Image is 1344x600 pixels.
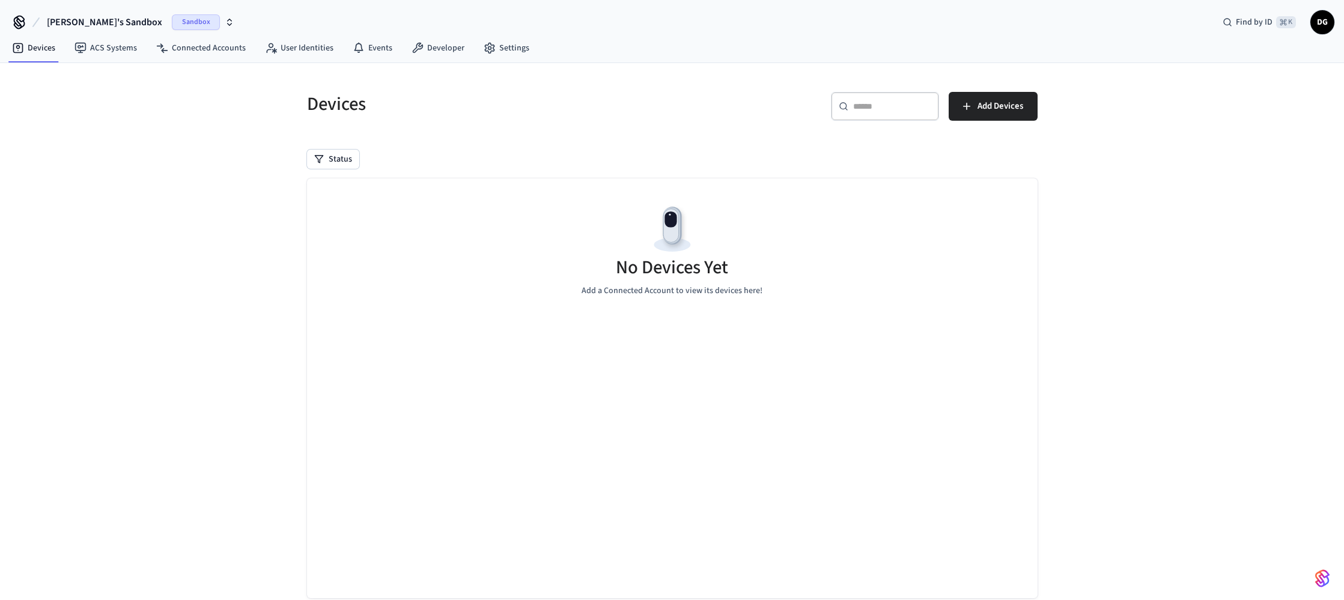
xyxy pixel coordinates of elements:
span: Sandbox [172,14,220,30]
button: Status [307,150,359,169]
img: SeamLogoGradient.69752ec5.svg [1315,569,1330,588]
a: Settings [474,37,539,59]
span: [PERSON_NAME]'s Sandbox [47,15,162,29]
span: DG [1312,11,1333,33]
a: User Identities [255,37,343,59]
a: ACS Systems [65,37,147,59]
a: Devices [2,37,65,59]
p: Add a Connected Account to view its devices here! [582,285,762,297]
h5: No Devices Yet [616,255,728,280]
a: Developer [402,37,474,59]
span: Find by ID [1236,16,1273,28]
button: Add Devices [949,92,1038,121]
a: Connected Accounts [147,37,255,59]
span: ⌘ K [1276,16,1296,28]
span: Add Devices [978,98,1023,114]
div: Find by ID⌘ K [1213,11,1306,33]
h5: Devices [307,92,665,117]
img: Devices Empty State [645,202,699,256]
a: Events [343,37,402,59]
button: DG [1310,10,1334,34]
